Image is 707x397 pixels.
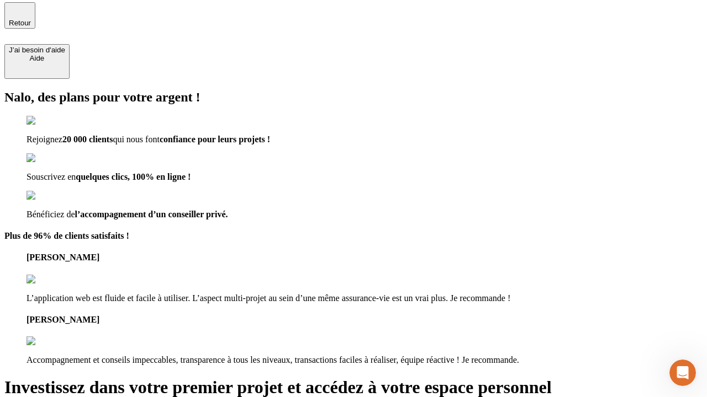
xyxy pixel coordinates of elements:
[27,135,62,144] span: Rejoignez
[4,90,703,105] h2: Nalo, des plans pour votre argent !
[27,153,74,163] img: checkmark
[76,172,191,181] span: quelques clics, 100% en ligne !
[27,336,81,346] img: reviews stars
[4,231,703,241] h4: Plus de 96% de clients satisfaits !
[113,135,159,144] span: qui nous font
[9,19,31,27] span: Retour
[27,172,76,181] span: Souscrivez en
[62,135,113,144] span: 20 000 clients
[27,315,703,325] h4: [PERSON_NAME]
[27,355,703,365] p: Accompagnement et conseils impeccables, transparence à tous les niveaux, transactions faciles à r...
[27,191,74,201] img: checkmark
[160,135,270,144] span: confiance pour leurs projets !
[27,210,75,219] span: Bénéficiez de
[9,46,65,54] div: J’ai besoin d'aide
[27,293,703,303] p: L’application web est fluide et facile à utiliser. L’aspect multi-projet au sein d’une même assur...
[9,54,65,62] div: Aide
[27,275,81,285] img: reviews stars
[669,360,696,386] iframe: Intercom live chat
[4,2,35,29] button: Retour
[27,253,703,262] h4: [PERSON_NAME]
[27,116,74,126] img: checkmark
[4,44,70,79] button: J’ai besoin d'aideAide
[75,210,228,219] span: l’accompagnement d’un conseiller privé.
